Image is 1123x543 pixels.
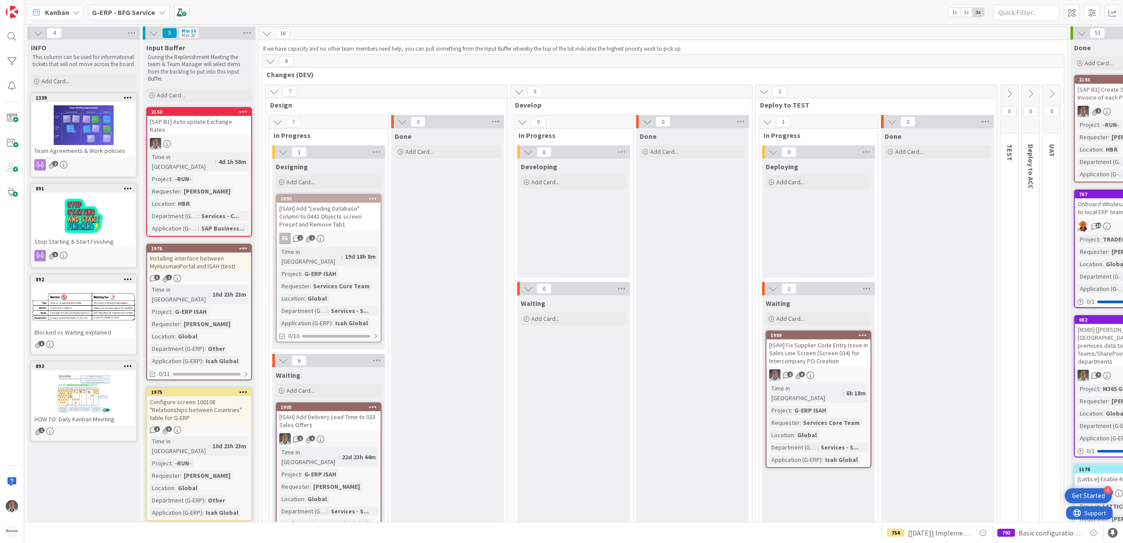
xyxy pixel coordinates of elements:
span: Add Card... [531,178,560,186]
div: Max 20 [182,33,195,37]
span: : [204,495,206,505]
span: : [822,455,823,465]
span: 7 [282,86,297,97]
span: Develop [515,100,741,109]
div: Location [279,294,304,303]
span: : [180,471,182,480]
img: PS [150,138,161,149]
span: : [198,223,199,233]
div: Requester [279,482,310,491]
div: HBR [176,199,192,208]
div: Location [150,483,174,493]
span: : [1099,384,1101,394]
span: Deploying [766,162,798,171]
p: During the Replenishment Meeting the team & Team Manager will select items from the backlog to pu... [148,54,250,82]
span: 0 [527,86,542,97]
div: Requester [150,186,180,196]
div: 1905 [281,404,381,410]
div: -RUN- [1101,120,1121,130]
span: In Progress [763,131,867,140]
span: 0 [411,116,426,127]
p: If we have capacity and no other team members need help, you can pull something from the Input Bu... [263,45,1063,52]
div: Global [305,494,329,504]
div: Department (G-ERP) [150,211,198,221]
div: Project [150,307,171,316]
span: 3x [972,8,984,17]
span: 1 [297,435,303,441]
div: [PERSON_NAME] [182,471,233,480]
span: In Progress [274,131,377,140]
img: PS [769,369,781,381]
div: 1975 [147,388,251,396]
div: 1890[ISAH] Add "Leading Database" Column to 0442 Objects screen Preset and Remove Tab1 [277,195,381,230]
div: [PERSON_NAME] [182,186,233,196]
span: 0 [537,147,552,157]
span: Add Card... [286,387,315,394]
div: 1905 [277,403,381,411]
div: Requester [1078,247,1108,257]
span: : [209,290,210,299]
span: 0 [782,147,797,157]
div: [SAP B1] Auto update Exchange Rates [147,116,251,135]
span: Waiting [276,371,300,379]
span: : [843,388,844,398]
span: : [171,307,173,316]
span: 0 [531,117,546,127]
span: 4 [47,28,62,38]
span: : [304,294,305,303]
span: : [332,318,333,328]
span: 2 [52,161,58,167]
span: Kanban [45,7,69,18]
div: 10d 23h 23m [210,441,248,451]
div: Min 10 [182,29,196,33]
div: 1905[ISAH] Add Delivery Lead Time to 033 Sales Offers [277,403,381,431]
div: G-ERP ISAH [302,269,338,279]
div: Services - C... [199,211,241,221]
span: : [800,418,801,428]
span: 53 [1090,28,1105,38]
span: Add Card... [650,148,678,156]
div: Configure screen 100108 "Relationships between Countries" table for G-ERP [147,396,251,424]
span: Add Card... [405,148,434,156]
div: [PERSON_NAME] [311,482,362,491]
div: Project [279,469,301,479]
div: Global [176,483,200,493]
div: 2150[SAP B1] Auto update Exchange Rates [147,108,251,135]
span: 0 / 1 [1086,297,1095,306]
div: FA [277,233,381,244]
span: 7 [286,117,301,127]
div: Blocked vs Waiting explained [32,327,136,338]
span: : [180,319,182,329]
p: This column can be used for informational tickets that will not move across the board [33,54,135,68]
div: Requester [769,418,800,428]
div: 1339Team Agreements & Work policies [32,94,136,156]
div: Global [176,331,200,341]
span: Waiting [521,299,545,308]
span: : [304,494,305,504]
span: : [202,356,204,366]
div: 891 [36,186,136,192]
div: 10d 23h 23m [210,290,248,299]
span: 1 [772,86,787,97]
img: PS [6,500,18,513]
span: 1 [1096,108,1101,114]
span: Done [395,132,411,141]
div: Installing interface between MyHuismanPortal and ISAH (test) [147,253,251,272]
div: 892Blocked vs Waiting explained [32,275,136,338]
div: Get Started [1072,491,1105,500]
div: Isah Global [823,455,860,465]
div: 892 [36,276,136,283]
div: Time in [GEOGRAPHIC_DATA] [279,447,338,467]
img: PS [279,433,291,445]
span: Done [640,132,656,141]
div: -RUN- [173,458,193,468]
div: Requester [279,281,310,291]
div: Other [206,495,227,505]
div: Application (G-ERP) [150,223,198,233]
div: PS [277,433,381,445]
div: 891 [32,185,136,193]
span: Add Card... [531,315,560,323]
div: FA [279,233,291,244]
span: : [209,441,210,451]
span: Designing [276,162,308,171]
